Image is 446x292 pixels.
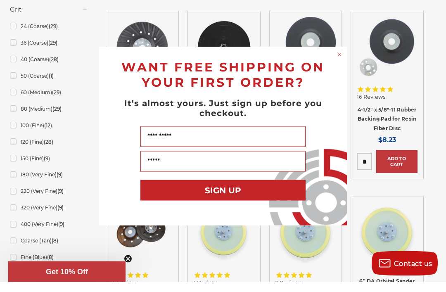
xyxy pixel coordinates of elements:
[335,60,344,69] button: Close dialog
[124,108,322,128] span: It's almost yours. Just sign up before you checkout.
[394,270,432,278] span: Contact us
[372,261,438,286] button: Contact us
[140,190,306,211] button: SIGN UP
[121,69,325,100] span: WANT FREE SHIPPING ON YOUR FIRST ORDER?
